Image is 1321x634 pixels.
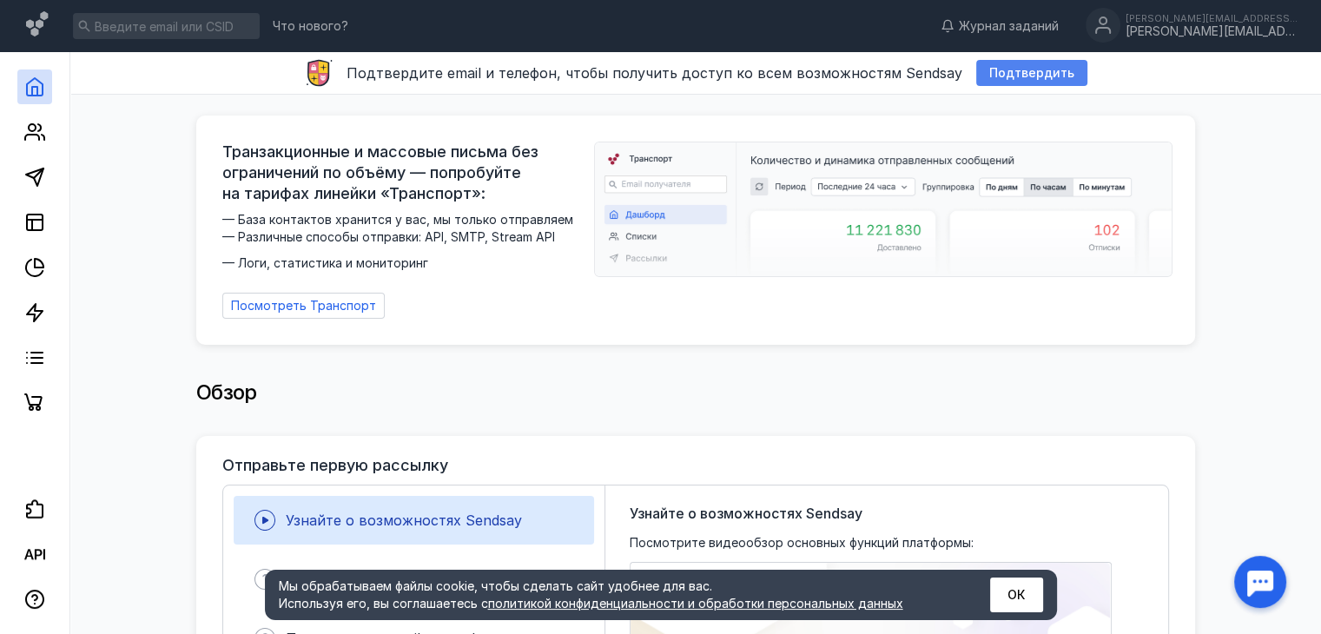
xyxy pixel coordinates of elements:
span: Обзор [196,380,257,405]
div: [PERSON_NAME][EMAIL_ADDRESS][DOMAIN_NAME] [1126,13,1299,23]
span: Посмотреть Транспорт [231,299,376,314]
span: Посмотрите видеообзор основных функций платформы: [630,534,974,551]
span: Что нового? [273,20,348,32]
span: Узнайте о возможностях Sendsay [630,503,862,524]
div: Мы обрабатываем файлы cookie, чтобы сделать сайт удобнее для вас. Используя его, вы соглашаетесь c [279,578,948,612]
button: ОК [990,578,1043,612]
a: Что нового? [264,20,357,32]
a: политикой конфиденциальности и обработки персональных данных [488,596,903,611]
span: — База контактов хранится у вас, мы только отправляем — Различные способы отправки: API, SMTP, St... [222,211,584,272]
div: [PERSON_NAME][EMAIL_ADDRESS][DOMAIN_NAME] [1126,24,1299,39]
span: Узнайте о возможностях Sendsay [286,512,522,529]
span: 1 [262,571,268,588]
span: Подтвердить [989,66,1074,81]
h3: Отправьте первую рассылку [222,457,448,474]
span: Журнал заданий [959,17,1059,35]
img: dashboard-transport-banner [595,142,1172,276]
button: Подтвердить [976,60,1087,86]
input: Введите email или CSID [73,13,260,39]
span: Транзакционные и массовые письма без ограничений по объёму — попробуйте на тарифах линейки «Транс... [222,142,584,204]
a: Посмотреть Транспорт [222,293,385,319]
span: Подтвердите email и телефон, чтобы получить доступ ко всем возможностям Sendsay [347,64,962,82]
a: Журнал заданий [932,17,1067,35]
